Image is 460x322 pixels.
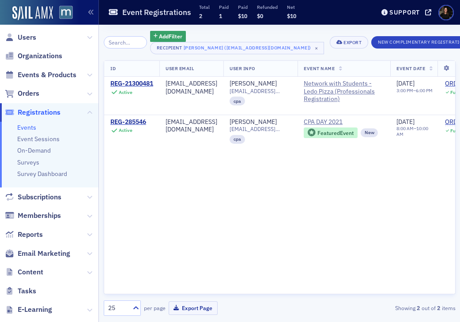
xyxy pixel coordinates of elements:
span: $10 [287,12,296,19]
span: User Info [230,65,255,71]
label: per page [144,304,166,312]
span: Profile [438,5,454,20]
button: Export Page [169,301,218,315]
a: Content [5,267,43,277]
span: Orders [18,89,39,98]
div: cpa [230,97,245,105]
span: Content [18,267,43,277]
div: Active [119,127,132,133]
span: Event Name [304,65,335,71]
span: Events & Products [18,70,76,80]
time: 8:00 AM [396,125,414,131]
span: E-Learning [18,305,52,315]
a: Events [17,124,36,131]
button: Export [330,36,368,49]
a: Organizations [5,51,62,61]
p: Paid [219,4,229,10]
h1: Event Registrations [122,7,191,18]
a: Email Marketing [5,249,70,258]
span: Email Marketing [18,249,70,258]
div: Support [389,8,420,16]
span: [DATE] [396,79,415,87]
span: × [313,44,320,52]
a: Orders [5,89,39,98]
a: Users [5,33,36,42]
time: 3:00 PM [396,87,413,94]
a: Subscriptions [5,192,61,202]
a: Reports [5,230,43,240]
div: Active [119,90,132,95]
span: Event Date [396,65,425,71]
a: Surveys [17,158,39,166]
div: New [360,128,378,137]
a: [PERSON_NAME] [230,118,277,126]
div: cpa [230,135,245,144]
p: Net [287,4,296,10]
span: Registrations [18,108,60,117]
a: Event Sessions [17,135,60,143]
p: Total [199,4,210,10]
img: SailAMX [59,6,73,19]
strong: 2 [415,304,422,312]
div: – [396,88,433,94]
span: Subscriptions [18,192,61,202]
div: [PERSON_NAME] ([EMAIL_ADDRESS][DOMAIN_NAME]) [184,43,311,52]
a: Events & Products [5,70,76,80]
div: [EMAIL_ADDRESS][DOMAIN_NAME] [166,118,217,134]
span: Reports [18,230,43,240]
input: Search… [104,36,147,49]
span: Memberships [18,211,61,221]
div: Showing out of items [344,304,456,312]
a: Memberships [5,211,61,221]
time: 6:00 PM [416,87,433,94]
img: SailAMX [12,6,53,20]
span: Users [18,33,36,42]
span: 2 [199,12,202,19]
button: Recipient[PERSON_NAME] ([EMAIL_ADDRESS][DOMAIN_NAME])× [150,42,324,54]
a: E-Learning [5,305,52,315]
a: Tasks [5,286,36,296]
a: REG-285546 [110,118,146,126]
a: Registrations [5,108,60,117]
a: Survey Dashboard [17,170,67,178]
span: Add Filter [159,32,182,40]
a: Network with Students - Ledo Pizza (Professionals Registration) [304,80,384,103]
div: [EMAIL_ADDRESS][DOMAIN_NAME] [166,80,217,95]
button: AddFilter [150,31,186,42]
div: Recipient [157,45,182,51]
span: $0 [257,12,263,19]
a: On-Demand [17,146,51,154]
strong: 2 [436,304,442,312]
div: – [396,126,433,137]
span: ID [110,65,116,71]
span: Organizations [18,51,62,61]
div: Featured Event [304,127,358,139]
a: [PERSON_NAME] [230,80,277,88]
span: 1 [219,12,222,19]
a: CPA DAY 2021 [304,118,384,126]
p: Refunded [257,4,278,10]
span: User Email [166,65,194,71]
div: Export [343,40,362,45]
p: Paid [238,4,248,10]
span: [EMAIL_ADDRESS][DOMAIN_NAME] [230,126,291,132]
a: View Homepage [53,6,73,21]
a: REG-21300481 [110,80,153,88]
span: Tasks [18,286,36,296]
span: $10 [238,12,247,19]
span: [EMAIL_ADDRESS][DOMAIN_NAME] [230,88,291,94]
span: [DATE] [396,118,415,126]
time: 10:00 AM [396,125,428,137]
div: 25 [108,303,128,313]
div: Featured Event [317,131,354,135]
